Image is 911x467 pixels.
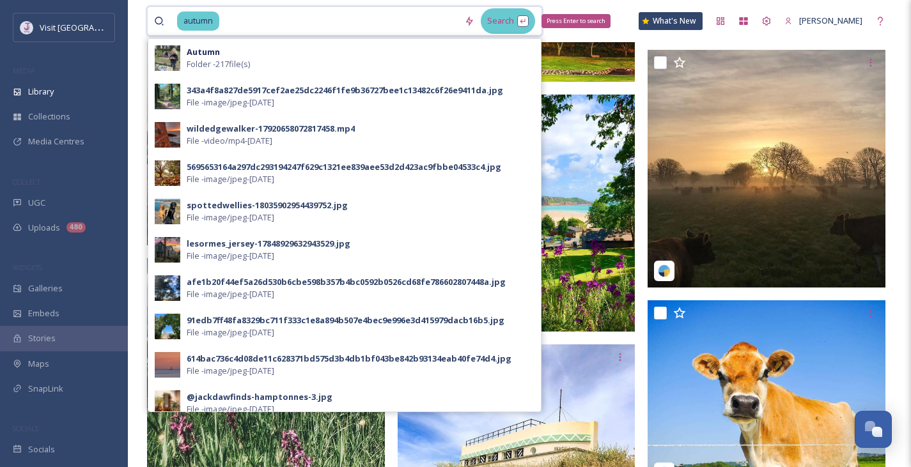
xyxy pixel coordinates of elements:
[155,160,180,186] img: 5695653164a297dc293194247f629c1321ee839aee53d2d423ac9fbbe04533c4.jpg
[187,353,511,365] div: 614bac736c4d08de11c628371bd575d3b4db1bf043be842b93134eab40fe74d4.jpg
[187,314,504,326] div: 91edb7ff48fa8329bc711f333c1e8a894b507e4bec9e996e3d415979dacb16b5.jpg
[187,96,274,109] span: File - image/jpeg - [DATE]
[28,383,63,395] span: SnapLink
[20,21,33,34] img: Events-Jersey-Logo.png
[155,199,180,224] img: spottedwellies-18035902954439752.jpg
[187,326,274,339] span: File - image/jpeg - [DATE]
[155,275,180,301] img: afe1b20f44ef5a26d530b6cbe598b357b4bc0592b0526cd68fe786602807448a.jpg
[187,123,355,135] div: wildedgewalker-17920658072817458.mp4
[778,8,869,33] a: [PERSON_NAME]
[28,282,63,295] span: Galleries
[155,390,180,416] img: %2540jackdawfinds-hamptonnes-3.jpg
[855,411,892,448] button: Open Chat
[187,403,274,415] span: File - image/jpeg - [DATE]
[13,66,35,75] span: MEDIA
[187,58,250,70] span: Folder - 217 file(s)
[187,135,272,147] span: File - video/mp4 - [DATE]
[155,352,180,378] img: 614bac736c4d08de11c628371bd575d3b4db1bf043be842b93134eab40fe74d4.jpg
[40,21,139,33] span: Visit [GEOGRAPHIC_DATA]
[177,11,219,30] span: autumn
[187,161,501,173] div: 5695653164a297dc293194247f629c1321ee839aee53d2d423ac9fbbe04533c4.jpg
[187,199,348,211] div: spottedwellies-18035902954439752.jpg
[187,46,220,57] strong: Autumn
[187,211,274,224] span: File - image/jpeg - [DATE]
[187,288,274,300] span: File - image/jpeg - [DATE]
[155,122,180,148] img: wildedgewalker-17920658072817458.jpg
[187,365,274,377] span: File - image/jpeg - [DATE]
[658,264,671,277] img: snapsea-logo.png
[13,424,38,433] span: SOCIALS
[13,263,42,272] span: WIDGETS
[799,15,862,26] span: [PERSON_NAME]
[28,135,84,148] span: Media Centres
[187,238,350,250] div: lesormes_jersey-17848929632943529.jpg
[639,12,703,30] a: What's New
[187,250,274,262] span: File - image/jpeg - [DATE]
[187,84,503,96] div: 343a4f8a827de5917cef2ae25dc2246f1fe9b36727bee1c13482c6f26e9411da.jpg
[155,45,180,71] img: c1b3e7798b6d813dca10c2206837514b8fde9fd717cc4699664a4da90e670ab6.jpg
[28,222,60,234] span: Uploads
[28,358,49,370] span: Maps
[155,314,180,339] img: 91edb7ff48fa8329bc711f333c1e8a894b507e4bec9e996e3d415979dacb16b5.jpg
[28,197,45,209] span: UGC
[28,86,54,98] span: Library
[13,177,40,187] span: COLLECT
[187,276,506,288] div: afe1b20f44ef5a26d530b6cbe598b357b4bc0592b0526cd68fe786602807448a.jpg
[28,443,55,456] span: Socials
[187,391,332,403] div: @jackdawfinds-hamptonnes-3.jpg
[28,332,56,344] span: Stories
[147,8,385,245] img: 9f42cced9480810bdb7168e5dff30464c4c5a88683963c72ba6de4baaf8913ae.jpg
[155,237,180,263] img: thumbnail_A61FD7C6-5433-4B14-ACF9-8F676B522AD4.jpg
[187,173,274,185] span: File - image/jpeg - [DATE]
[66,222,86,233] div: 480
[28,307,59,319] span: Embeds
[155,84,180,109] img: 343a4f8a827de5917cef2ae25dc2246f1fe9b36727bee1c13482c6f26e9411da.jpg
[648,50,885,287] img: e8403ccfc304a9c2d267d219432385682542c0ef9647968dbd25469c232df2ad.jpg
[28,111,70,123] span: Collections
[481,8,535,33] div: Search
[541,14,611,28] div: Press Enter to search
